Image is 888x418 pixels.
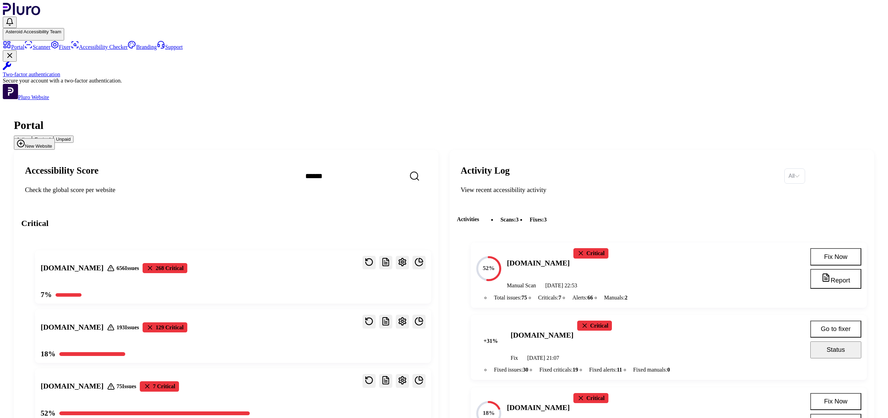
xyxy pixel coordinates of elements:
[41,381,103,391] h3: [DOMAIN_NAME]
[51,44,71,50] a: Fixer
[3,94,49,100] a: Open Pluro Website
[107,264,139,272] div: 656 Issues
[586,365,626,375] li: Fixed alerts :
[379,374,392,388] button: Reports
[490,293,531,302] li: Total issues :
[577,321,612,331] div: Critical
[379,315,392,329] button: Reports
[53,136,74,143] button: Unpaid
[143,322,187,332] div: 129 Critical
[41,322,103,332] h3: [DOMAIN_NAME]
[507,403,570,413] h4: [DOMAIN_NAME]
[573,367,578,373] span: 19
[3,28,64,41] button: Asteroid Accessibility TeamAsteroid Accessibility Team
[523,367,528,373] span: 30
[128,44,157,50] a: Branding
[667,367,670,373] span: 0
[810,393,861,410] button: Fix Now
[516,217,519,223] span: 3
[569,293,597,302] li: Alerts :
[507,258,570,268] h4: [DOMAIN_NAME]
[511,330,573,340] h4: [DOMAIN_NAME]
[41,263,103,273] h3: [DOMAIN_NAME]
[107,383,136,390] div: 75 Issues
[298,166,457,186] input: Search
[810,341,861,358] button: Status
[511,354,795,362] div: Fix [DATE] 21:07
[536,365,582,375] li: Fixed criticals :
[810,321,861,338] button: Go to fixer
[21,218,431,229] h3: Critical
[71,44,128,50] a: Accessibility Checker
[107,324,139,331] div: 193 Issues
[490,365,532,375] li: Fixed issues :
[3,78,885,84] div: Secure your account with a two-factor authentication.
[461,165,777,176] h2: Activity Log
[25,185,290,195] div: Check the global score per website
[3,10,41,16] a: Logo
[3,62,885,78] a: Two-factor authentication
[3,50,17,62] button: Close Two-factor authentication notification
[140,381,179,391] div: 7 Critical
[41,349,55,359] div: 18 %
[396,256,409,270] button: Open settings
[535,293,565,302] li: Criticals :
[483,410,495,416] text: 18%
[24,44,51,50] a: Scanner
[526,215,550,224] li: fixes :
[14,136,32,143] button: Active
[558,295,561,301] span: 7
[625,295,627,301] span: 2
[457,209,866,230] div: Activities
[3,41,885,101] aside: Sidebar menu
[32,136,53,143] button: Expired
[483,265,495,271] text: 52%
[497,215,522,224] li: scans :
[362,315,375,329] button: Reset the cache
[412,256,425,270] button: Open website overview
[3,17,17,28] button: Open notifications, you have 0 new notifications
[35,137,50,142] span: Expired
[56,137,71,142] span: Unpaid
[600,293,631,302] li: Manuals :
[362,256,375,270] button: Reset the cache
[143,263,187,273] div: 268 Critical
[478,329,503,354] span: + 31 %
[573,393,608,403] div: Critical
[617,367,622,373] span: 11
[544,217,547,223] span: 3
[810,269,861,289] button: Report
[362,374,375,388] button: Reset the cache
[810,248,861,265] button: Fix Now
[17,137,29,142] span: Active
[630,365,674,375] li: Fixed manuals :
[379,256,392,270] button: Reports
[3,71,885,78] div: Two-factor authentication
[41,290,52,300] div: 7 %
[412,315,425,329] button: Open website overview
[6,29,61,34] span: Asteroid Accessibility Team
[25,165,290,176] h2: Accessibility Score
[396,374,409,388] button: Open settings
[14,119,874,132] h1: Portal
[3,44,24,50] a: Portal
[396,315,409,329] button: Open settings
[784,168,805,184] div: Set sorting
[14,138,55,150] button: New Website
[507,282,795,289] div: Manual Scan [DATE] 22:53
[521,295,527,301] span: 75
[587,295,593,301] span: 66
[412,374,425,388] button: Open website overview
[157,44,183,50] a: Support
[573,248,608,258] div: Critical
[461,185,777,195] div: View recent accessibility activity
